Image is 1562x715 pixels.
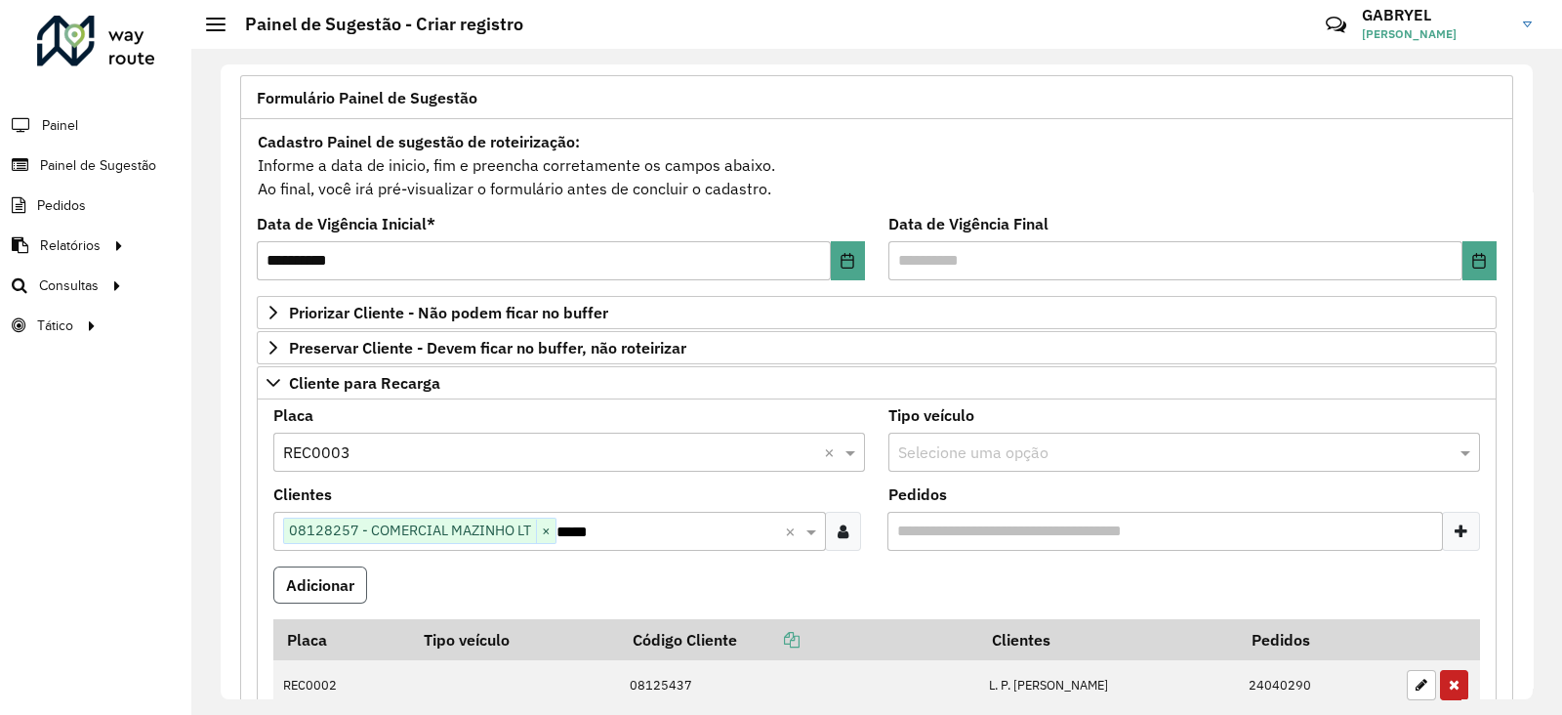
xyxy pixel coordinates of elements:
[39,275,99,296] span: Consultas
[284,519,536,542] span: 08128257 - COMERCIAL MAZINHO LT
[40,235,101,256] span: Relatórios
[1362,6,1508,24] h3: GABRYEL
[273,483,332,506] label: Clientes
[1315,4,1357,46] a: Contato Rápido
[273,567,367,604] button: Adicionar
[289,375,440,391] span: Cliente para Recarga
[40,155,156,176] span: Painel de Sugestão
[257,366,1497,400] a: Cliente para Recarga
[37,315,73,336] span: Tático
[273,403,313,427] label: Placa
[536,520,555,543] span: ×
[737,630,800,650] a: Copiar
[257,296,1497,329] a: Priorizar Cliente - Não podem ficar no buffer
[979,619,1238,660] th: Clientes
[785,520,802,543] span: Clear all
[257,90,477,105] span: Formulário Painel de Sugestão
[619,619,978,660] th: Código Cliente
[1462,241,1497,280] button: Choose Date
[258,132,580,151] strong: Cadastro Painel de sugestão de roteirização:
[831,241,865,280] button: Choose Date
[273,660,410,711] td: REC0002
[824,441,841,464] span: Clear all
[888,403,974,427] label: Tipo veículo
[257,129,1497,201] div: Informe a data de inicio, fim e preencha corretamente os campos abaixo. Ao final, você irá pré-vi...
[1362,25,1508,43] span: [PERSON_NAME]
[37,195,86,216] span: Pedidos
[979,660,1238,711] td: L. P. [PERSON_NAME]
[619,660,978,711] td: 08125437
[1238,619,1396,660] th: Pedidos
[42,115,78,136] span: Painel
[1238,660,1396,711] td: 24040290
[289,305,608,320] span: Priorizar Cliente - Não podem ficar no buffer
[410,619,619,660] th: Tipo veículo
[257,331,1497,364] a: Preservar Cliente - Devem ficar no buffer, não roteirizar
[888,212,1048,235] label: Data de Vigência Final
[273,619,410,660] th: Placa
[888,483,947,506] label: Pedidos
[257,212,435,235] label: Data de Vigência Inicial
[289,340,686,356] span: Preservar Cliente - Devem ficar no buffer, não roteirizar
[226,14,523,35] h2: Painel de Sugestão - Criar registro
